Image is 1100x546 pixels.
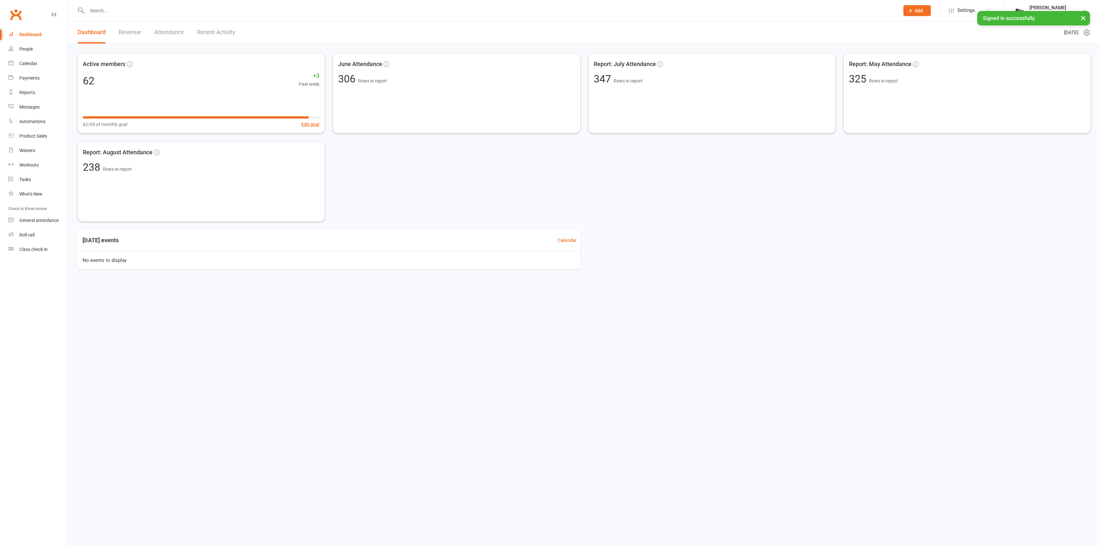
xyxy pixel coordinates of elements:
div: What's New [19,191,43,196]
div: Dashboard [19,32,42,37]
div: The Weight Rm [1029,11,1066,16]
span: Report: July Attendance [594,60,656,69]
span: 347 [594,73,614,85]
span: Report: May Attendance [849,60,911,69]
button: Edit goal [301,121,319,128]
h3: [DATE] events [77,235,124,246]
a: Tasks [8,172,68,187]
a: Payments [8,71,68,85]
a: Messages [8,100,68,114]
span: Active members [83,60,125,69]
div: Reports [19,90,35,95]
a: Workouts [8,158,68,172]
span: Rows in report [869,78,898,83]
a: Dashboard [8,27,68,42]
span: Settings [957,3,975,18]
span: 238 [83,161,103,173]
a: Class kiosk mode [8,242,68,257]
div: Automations [19,119,45,124]
div: Class check-in [19,247,48,252]
div: Messages [19,104,40,110]
a: What's New [8,187,68,201]
a: Reports [8,85,68,100]
button: Add [903,5,931,16]
span: Past week [299,81,319,88]
div: No events to display [75,251,583,269]
div: [PERSON_NAME] [1029,5,1066,11]
img: thumb_image1749576563.png [1013,4,1026,17]
span: Add [915,8,923,13]
span: +3 [299,71,319,81]
a: Roll call [8,228,68,242]
a: Calendar [558,236,577,244]
input: Search... [85,6,895,15]
div: Workouts [19,162,39,168]
span: Rows in report [614,78,643,83]
div: Tasks [19,177,31,182]
a: General attendance kiosk mode [8,213,68,228]
div: Product Sales [19,133,47,139]
a: Automations [8,114,68,129]
a: Revenue [119,21,141,43]
a: People [8,42,68,56]
a: Recent Activity [197,21,235,43]
div: 62 [83,76,94,86]
div: People [19,46,33,52]
a: Attendance [154,21,184,43]
span: 62/65 of monthly goal [83,121,127,128]
div: Calendar [19,61,37,66]
span: Report: August Attendance [83,148,152,157]
span: June Attendance [338,60,382,69]
span: [DATE] [1064,29,1078,36]
div: Waivers [19,148,35,153]
div: General attendance [19,218,59,223]
a: Waivers [8,143,68,158]
div: Payments [19,75,40,81]
a: Dashboard [78,21,106,43]
a: Calendar [8,56,68,71]
span: Signed in successfully. [983,15,1036,21]
span: Rows in report [358,78,387,83]
span: 306 [338,73,358,85]
span: Rows in report [103,167,132,172]
a: Clubworx [8,6,24,23]
div: Roll call [19,232,34,237]
span: 325 [849,73,869,85]
a: Product Sales [8,129,68,143]
button: × [1077,11,1089,25]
